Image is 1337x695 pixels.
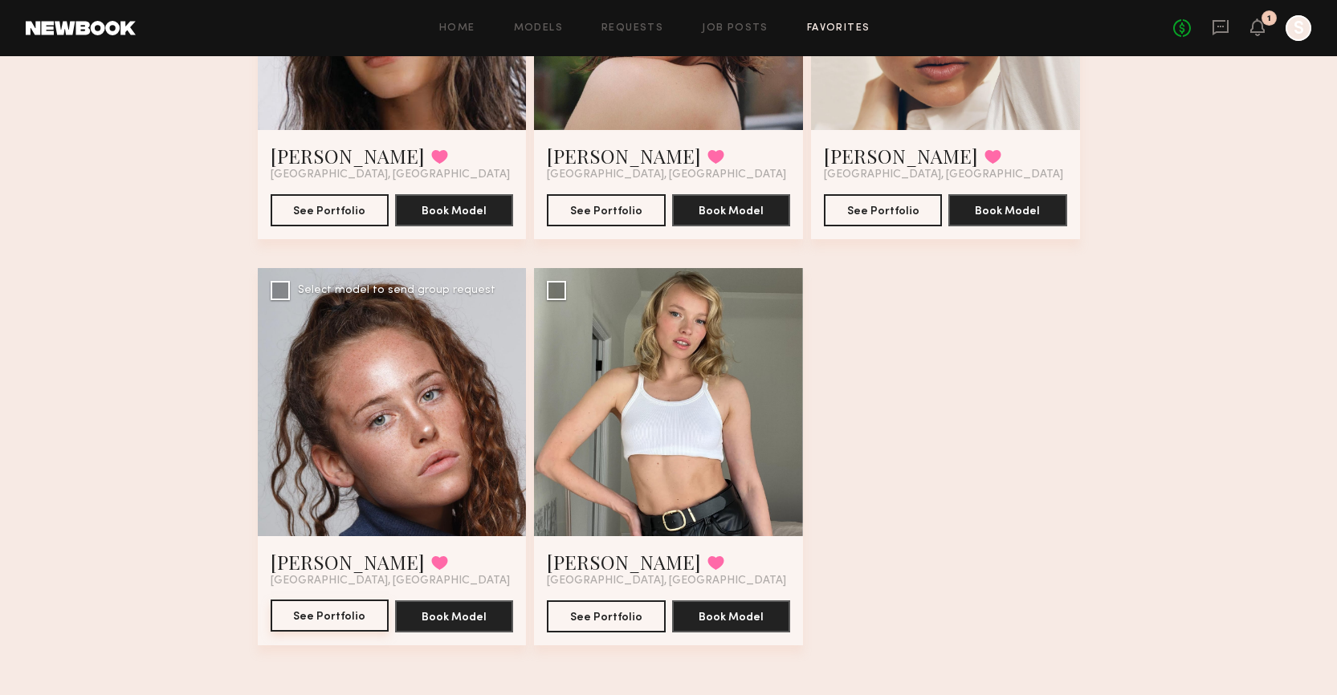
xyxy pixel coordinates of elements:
a: Book Model [672,203,790,217]
button: Book Model [395,600,513,632]
div: 1 [1267,14,1271,23]
span: [GEOGRAPHIC_DATA], [GEOGRAPHIC_DATA] [271,169,510,181]
a: Job Posts [702,23,768,34]
button: See Portfolio [547,600,665,632]
button: Book Model [395,194,513,226]
div: Select model to send group request [298,285,495,296]
a: Favorites [807,23,870,34]
span: [GEOGRAPHIC_DATA], [GEOGRAPHIC_DATA] [824,169,1063,181]
a: [PERSON_NAME] [824,143,978,169]
button: See Portfolio [824,194,942,226]
a: [PERSON_NAME] [547,549,701,575]
span: [GEOGRAPHIC_DATA], [GEOGRAPHIC_DATA] [271,575,510,587]
a: Book Model [948,203,1066,217]
button: Book Model [948,194,1066,226]
button: See Portfolio [271,599,389,632]
a: Book Model [672,609,790,623]
span: [GEOGRAPHIC_DATA], [GEOGRAPHIC_DATA] [547,169,786,181]
a: Requests [601,23,663,34]
a: Book Model [395,203,513,217]
button: See Portfolio [547,194,665,226]
a: [PERSON_NAME] [547,143,701,169]
a: Home [439,23,475,34]
a: Book Model [395,609,513,623]
a: See Portfolio [271,600,389,632]
span: [GEOGRAPHIC_DATA], [GEOGRAPHIC_DATA] [547,575,786,587]
button: Book Model [672,600,790,632]
button: See Portfolio [271,194,389,226]
button: Book Model [672,194,790,226]
a: Models [514,23,563,34]
a: S [1286,15,1311,41]
a: [PERSON_NAME] [271,143,425,169]
a: [PERSON_NAME] [271,549,425,575]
